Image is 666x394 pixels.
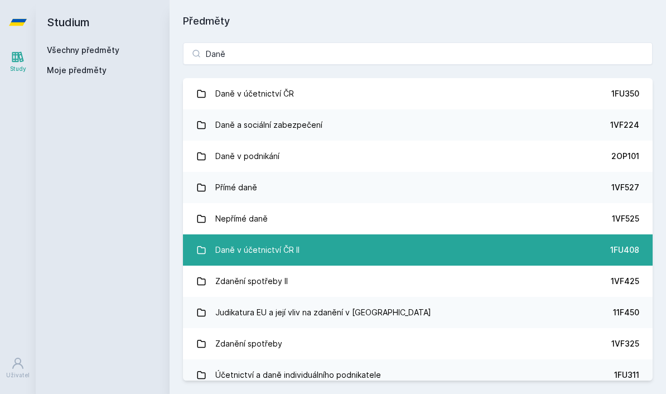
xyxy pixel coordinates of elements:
div: Nepřímé daně [215,208,268,230]
div: Uživatel [6,371,30,379]
a: Daně v účetnictví ČR 1FU350 [183,78,653,109]
a: Daně v účetnictví ČR II 1FU408 [183,234,653,266]
div: Daně a sociální zabezpečení [215,114,322,136]
div: 1VF224 [610,119,639,131]
div: 1FU408 [610,244,639,256]
div: Zdanění spotřeby II [215,270,288,292]
div: 1VF527 [611,182,639,193]
a: Daně v podnikání 2OP101 [183,141,653,172]
a: Daně a sociální zabezpečení 1VF224 [183,109,653,141]
div: Přímé daně [215,176,257,199]
div: Účetnictví a daně individuálního podnikatele [215,364,381,386]
div: 1VF325 [611,338,639,349]
div: Judikatura EU a její vliv na zdanění v [GEOGRAPHIC_DATA] [215,301,431,324]
span: Moje předměty [47,65,107,76]
div: 1VF425 [611,276,639,287]
a: Zdanění spotřeby 1VF325 [183,328,653,359]
div: Daně v účetnictví ČR II [215,239,300,261]
div: 2OP101 [611,151,639,162]
div: Daně v podnikání [215,145,279,167]
div: 1FU311 [614,369,639,381]
div: 1VF525 [612,213,639,224]
div: 1FU350 [611,88,639,99]
input: Název nebo ident předmětu… [183,42,653,65]
a: Nepřímé daně 1VF525 [183,203,653,234]
div: 11F450 [613,307,639,318]
div: Daně v účetnictví ČR [215,83,294,105]
a: Uživatel [2,351,33,385]
a: Přímé daně 1VF527 [183,172,653,203]
a: Study [2,45,33,79]
div: Study [10,65,26,73]
a: Judikatura EU a její vliv na zdanění v [GEOGRAPHIC_DATA] 11F450 [183,297,653,328]
a: Všechny předměty [47,45,119,55]
a: Zdanění spotřeby II 1VF425 [183,266,653,297]
h1: Předměty [183,13,653,29]
a: Účetnictví a daně individuálního podnikatele 1FU311 [183,359,653,391]
div: Zdanění spotřeby [215,333,282,355]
